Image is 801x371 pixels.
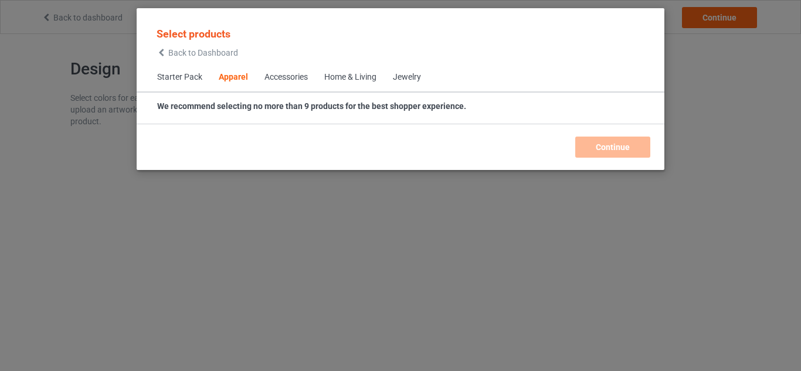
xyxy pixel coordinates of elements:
span: Select products [157,28,230,40]
span: Starter Pack [149,63,211,91]
div: Home & Living [324,72,376,83]
div: Apparel [219,72,248,83]
div: Jewelry [393,72,421,83]
span: Back to Dashboard [168,48,238,57]
strong: We recommend selecting no more than 9 products for the best shopper experience. [157,101,466,111]
div: Accessories [264,72,308,83]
